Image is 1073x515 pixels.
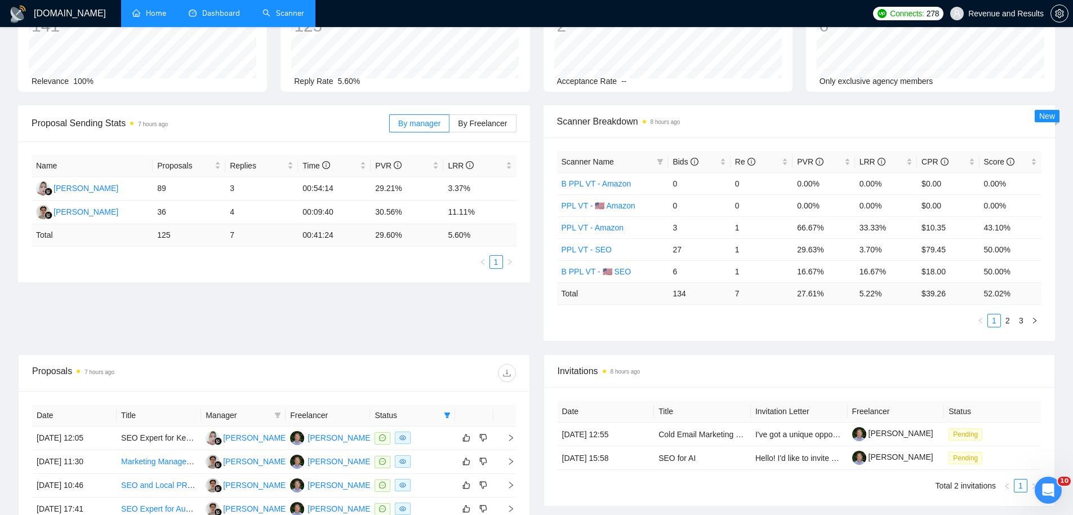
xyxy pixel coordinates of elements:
[852,427,866,441] img: c14TmU57zyDH6TkW9TRJ35VrM4ehjV6iI_67cVwUV1fhOyjTsfHlN8SejiYQKqJa_Q
[953,10,961,17] span: user
[444,412,451,419] span: filter
[668,194,730,216] td: 0
[477,478,490,492] button: dislike
[476,255,489,269] li: Previous Page
[153,155,225,177] th: Proposals
[36,181,50,196] img: AY
[668,172,730,194] td: 0
[503,255,517,269] button: right
[852,429,933,438] a: [PERSON_NAME]
[979,282,1041,304] td: 52.02 %
[1050,5,1068,23] button: setting
[651,119,680,125] time: 8 hours ago
[298,177,371,201] td: 00:54:14
[751,401,848,423] th: Invitation Letter
[399,505,406,512] span: eye
[621,77,626,86] span: --
[230,159,285,172] span: Replies
[890,7,924,20] span: Connects:
[949,452,982,464] span: Pending
[132,8,166,18] a: homeHome
[1015,314,1027,327] a: 3
[855,282,917,304] td: 5.22 %
[32,224,153,246] td: Total
[153,201,225,224] td: 36
[462,504,470,513] span: like
[936,479,996,492] li: Total 2 invitations
[32,77,69,86] span: Relevance
[691,158,698,166] span: info-circle
[1035,477,1062,504] iframe: Intercom live chat
[974,314,987,327] li: Previous Page
[917,194,979,216] td: $0.00
[32,364,274,382] div: Proposals
[206,480,288,489] a: RG[PERSON_NAME]
[44,211,52,219] img: gigradar-bm.png
[979,260,1041,282] td: 50.00%
[668,216,730,238] td: 3
[1001,314,1014,327] a: 2
[735,157,755,166] span: Re
[479,504,487,513] span: dislike
[792,172,854,194] td: 0.00%
[498,481,515,489] span: right
[460,431,473,445] button: like
[1007,158,1014,166] span: info-circle
[668,282,730,304] td: 134
[668,260,730,282] td: 6
[917,172,979,194] td: $0.00
[371,177,443,201] td: 29.21%
[117,450,201,474] td: Marketing Manager for Fashion Brand with Small Budgets
[290,478,304,492] img: JK
[477,455,490,468] button: dislike
[399,434,406,441] span: eye
[949,453,987,462] a: Pending
[462,481,470,490] span: like
[498,434,515,442] span: right
[479,481,487,490] span: dislike
[477,431,490,445] button: dislike
[379,458,386,465] span: message
[9,5,27,23] img: logo
[655,153,666,170] span: filter
[443,201,516,224] td: 11.11%
[214,437,222,445] img: gigradar-bm.png
[498,458,515,465] span: right
[223,479,288,491] div: [PERSON_NAME]
[32,450,117,474] td: [DATE] 11:30
[1000,479,1014,492] button: left
[32,155,153,177] th: Name
[32,427,117,450] td: [DATE] 12:05
[308,479,372,491] div: [PERSON_NAME]
[654,446,751,470] td: SEO for AI
[941,158,949,166] span: info-circle
[848,401,945,423] th: Freelancer
[731,216,792,238] td: 1
[979,194,1041,216] td: 0.00%
[448,161,474,170] span: LRR
[479,433,487,442] span: dislike
[479,457,487,466] span: dislike
[375,409,439,421] span: Status
[558,401,655,423] th: Date
[214,485,222,492] img: gigradar-bm.png
[855,238,917,260] td: 3.70%
[562,201,635,210] a: PPL VT - 🇺🇸 Amazon
[1050,9,1068,18] a: setting
[379,505,386,512] span: message
[223,503,288,515] div: [PERSON_NAME]
[479,259,486,265] span: left
[979,216,1041,238] td: 43.10%
[443,177,516,201] td: 3.37%
[117,474,201,498] td: SEO and Local PR Expert for Concierge Tailoring Service
[206,433,288,442] a: AY[PERSON_NAME]
[153,177,225,201] td: 89
[462,457,470,466] span: like
[298,224,371,246] td: 00:41:24
[949,429,987,438] a: Pending
[988,314,1000,327] a: 1
[308,503,372,515] div: [PERSON_NAME]
[379,482,386,489] span: message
